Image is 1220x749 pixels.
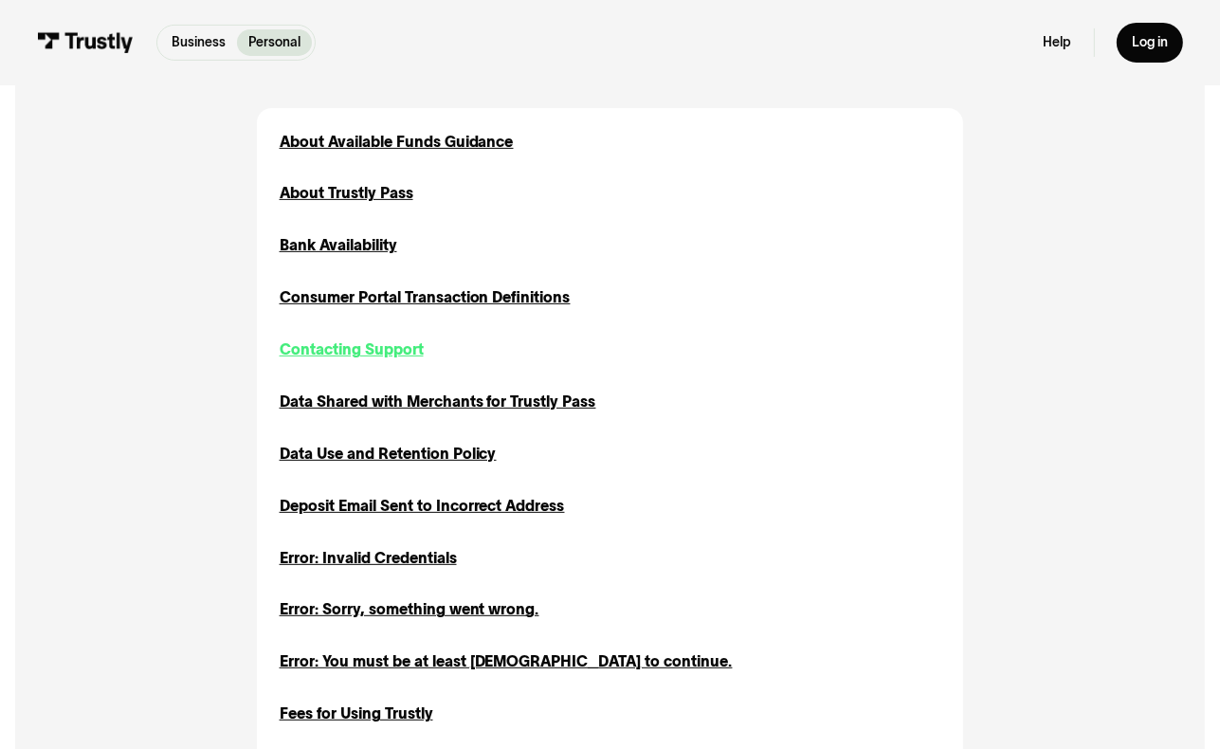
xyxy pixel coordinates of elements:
[280,286,571,309] a: Consumer Portal Transaction Definitions
[280,598,539,621] a: Error: Sorry, something went wrong.
[1117,23,1182,62] a: Log in
[37,32,134,53] img: Trustly Logo
[280,338,424,361] a: Contacting Support
[248,33,300,53] p: Personal
[1132,34,1168,51] div: Log in
[280,495,565,518] a: Deposit Email Sent to Incorrect Address
[280,234,397,257] a: Bank Availability
[280,703,433,725] a: Fees for Using Trustly
[237,29,312,56] a: Personal
[280,391,596,413] a: Data Shared with Merchants for Trustly Pass
[1043,34,1071,51] a: Help
[280,182,413,205] a: About Trustly Pass
[280,547,457,570] a: Error: Invalid Credentials
[161,29,238,56] a: Business
[280,443,497,466] a: Data Use and Retention Policy
[172,33,226,53] p: Business
[280,131,514,154] a: About Available Funds Guidance
[280,650,733,673] a: Error: You must be at least [DEMOGRAPHIC_DATA] to continue.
